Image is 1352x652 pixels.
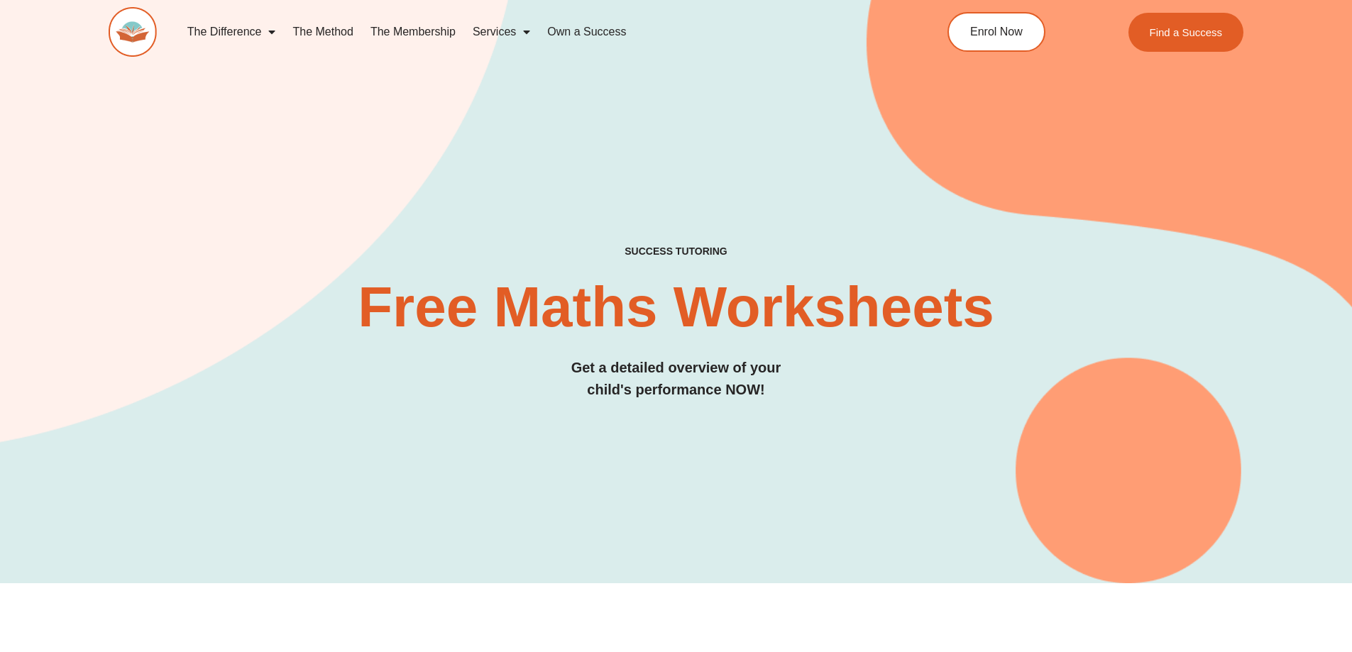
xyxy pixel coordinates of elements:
[109,245,1244,258] h4: SUCCESS TUTORING​
[539,16,634,48] a: Own a Success
[1128,13,1244,52] a: Find a Success
[179,16,883,48] nav: Menu
[284,16,361,48] a: The Method
[109,357,1244,401] h3: Get a detailed overview of your child's performance NOW!
[947,12,1045,52] a: Enrol Now
[464,16,539,48] a: Services
[362,16,464,48] a: The Membership
[1150,27,1223,38] span: Find a Success
[109,279,1244,336] h2: Free Maths Worksheets​
[179,16,285,48] a: The Difference
[970,26,1023,38] span: Enrol Now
